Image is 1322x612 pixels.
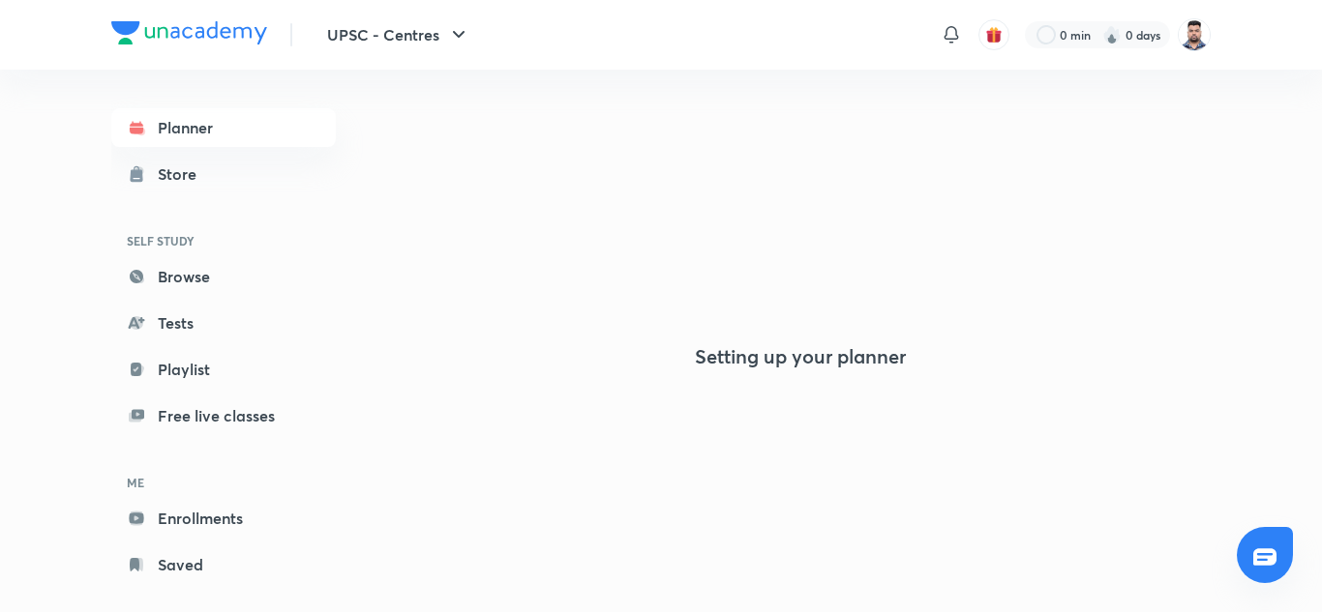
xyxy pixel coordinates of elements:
[978,19,1009,50] button: avatar
[111,108,336,147] a: Planner
[985,26,1003,44] img: avatar
[111,499,336,538] a: Enrollments
[158,162,208,186] div: Store
[111,257,336,296] a: Browse
[111,466,336,499] h6: ME
[111,21,267,44] img: Company Logo
[111,396,336,435] a: Free live classes
[111,545,336,584] a: Saved
[111,304,336,342] a: Tests
[111,155,336,193] a: Store
[315,15,482,54] button: UPSC - Centres
[111,224,336,257] h6: SELF STUDY
[111,21,267,49] a: Company Logo
[695,345,906,368] h4: Setting up your planner
[1178,18,1211,51] img: Maharaj Singh
[1102,25,1122,44] img: streak
[111,350,336,389] a: Playlist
